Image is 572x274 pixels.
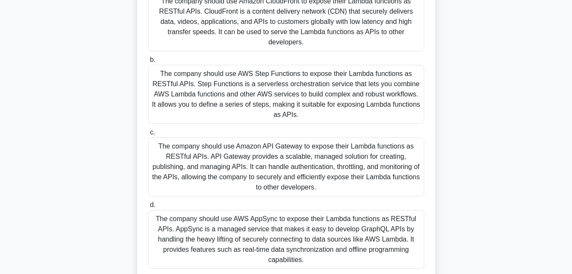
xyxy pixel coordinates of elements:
div: The company should use Amazon API Gateway to expose their Lambda functions as RESTful APIs. API G... [148,137,424,196]
div: The company should use AWS AppSync to expose their Lambda functions as RESTful APIs. AppSync is a... [148,210,424,269]
span: b. [150,56,155,63]
div: The company should use AWS Step Functions to expose their Lambda functions as RESTful APIs. Step ... [148,65,424,124]
span: d. [150,201,155,208]
span: c. [150,128,155,136]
